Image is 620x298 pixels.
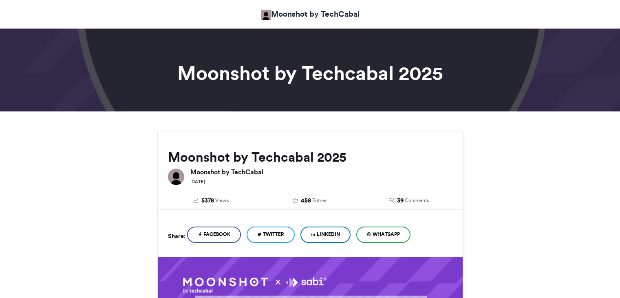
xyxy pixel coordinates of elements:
span: 458 [301,196,311,205]
a: LinkedIn [300,227,351,243]
span: 39 [397,196,404,205]
span: LinkedIn [317,231,340,238]
a: Moonshot by TechCabal [261,8,360,20]
span: Views [215,197,229,204]
small: [DATE] [190,179,205,185]
a: Facebook [187,227,241,243]
span: Twitter [263,231,284,238]
img: Moonshot by TechCabal [168,169,184,185]
span: WhatsApp [373,231,400,238]
h2: Moonshot by Techcabal 2025 [168,150,452,165]
span: 5378 [201,196,214,205]
h6: Moonshot by TechCabal [190,169,452,175]
img: Moonshot by TechCabal [261,10,271,20]
a: 39 Comments [366,196,452,205]
span: Entries [312,197,327,204]
img: 1758644554.097-6a393746cea8df337a0c7de2b556cf9f02f16574.png [183,277,326,294]
h1: Moonshot by Techcabal 2025 [84,63,536,83]
a: Twitter [247,227,295,243]
h5: Share: [168,231,185,241]
a: 5378 Views [168,196,255,205]
a: WhatsApp [356,227,410,243]
a: 458 Entries [267,196,353,205]
span: Facebook [203,231,230,238]
span: Comments [405,197,429,204]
